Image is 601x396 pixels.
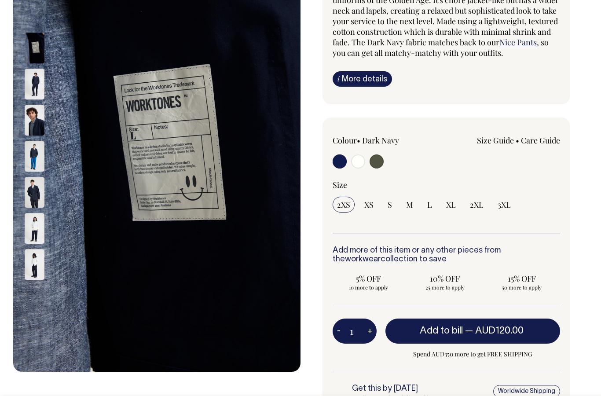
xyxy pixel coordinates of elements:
[385,349,560,359] span: Spend AUD350 more to get FREE SHIPPING
[337,74,340,83] span: i
[363,323,377,340] button: +
[25,249,44,280] img: off-white
[414,273,476,284] span: 10% OFF
[352,385,456,393] h6: Get this by [DATE]
[470,199,484,210] span: 2XL
[414,284,476,291] span: 25 more to apply
[25,213,44,244] img: off-white
[499,37,537,48] a: Nice Pants
[333,37,549,58] span: , so you can get all matchy-matchy with your outfits.
[357,135,360,146] span: •
[465,326,526,335] span: —
[362,135,399,146] label: Dark Navy
[333,271,404,293] input: 5% OFF 10 more to apply
[337,199,350,210] span: 2XS
[25,33,44,63] img: dark-navy
[364,199,374,210] span: XS
[486,271,557,293] input: 15% OFF 50 more to apply
[516,135,519,146] span: •
[491,273,553,284] span: 15% OFF
[498,199,511,210] span: 3XL
[25,177,44,208] img: dark-navy
[423,197,436,213] input: L
[28,282,41,302] button: Next
[383,197,396,213] input: S
[345,256,381,263] a: workwear
[402,197,418,213] input: M
[25,69,44,99] img: dark-navy
[25,105,44,136] img: dark-navy
[337,284,399,291] span: 10 more to apply
[409,271,480,293] input: 10% OFF 25 more to apply
[475,326,524,335] span: AUD120.00
[333,323,345,340] button: -
[420,326,463,335] span: Add to bill
[333,197,355,213] input: 2XS
[446,199,456,210] span: XL
[427,199,432,210] span: L
[333,180,560,190] div: Size
[491,284,553,291] span: 50 more to apply
[337,273,399,284] span: 5% OFF
[406,199,413,210] span: M
[333,246,560,264] h6: Add more of this item or any other pieces from the collection to save
[465,197,488,213] input: 2XL
[360,197,378,213] input: XS
[493,197,515,213] input: 3XL
[385,319,560,343] button: Add to bill —AUD120.00
[28,10,41,30] button: Previous
[333,135,424,146] div: Colour
[521,135,560,146] a: Care Guide
[25,141,44,172] img: dark-navy
[477,135,514,146] a: Size Guide
[388,199,392,210] span: S
[333,71,392,87] a: iMore details
[442,197,460,213] input: XL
